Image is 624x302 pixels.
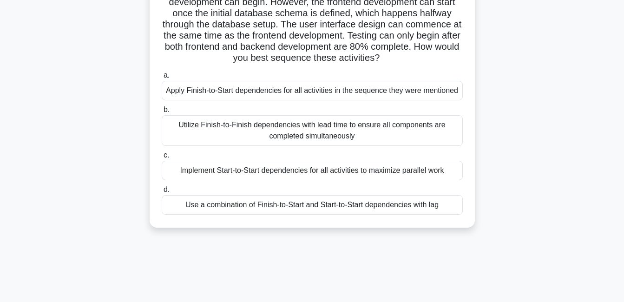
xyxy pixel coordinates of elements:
[162,195,463,215] div: Use a combination of Finish-to-Start and Start-to-Start dependencies with lag
[164,151,169,159] span: c.
[162,81,463,100] div: Apply Finish-to-Start dependencies for all activities in the sequence they were mentioned
[164,105,170,113] span: b.
[164,185,170,193] span: d.
[164,71,170,79] span: a.
[162,115,463,146] div: Utilize Finish-to-Finish dependencies with lead time to ensure all components are completed simul...
[162,161,463,180] div: Implement Start-to-Start dependencies for all activities to maximize parallel work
